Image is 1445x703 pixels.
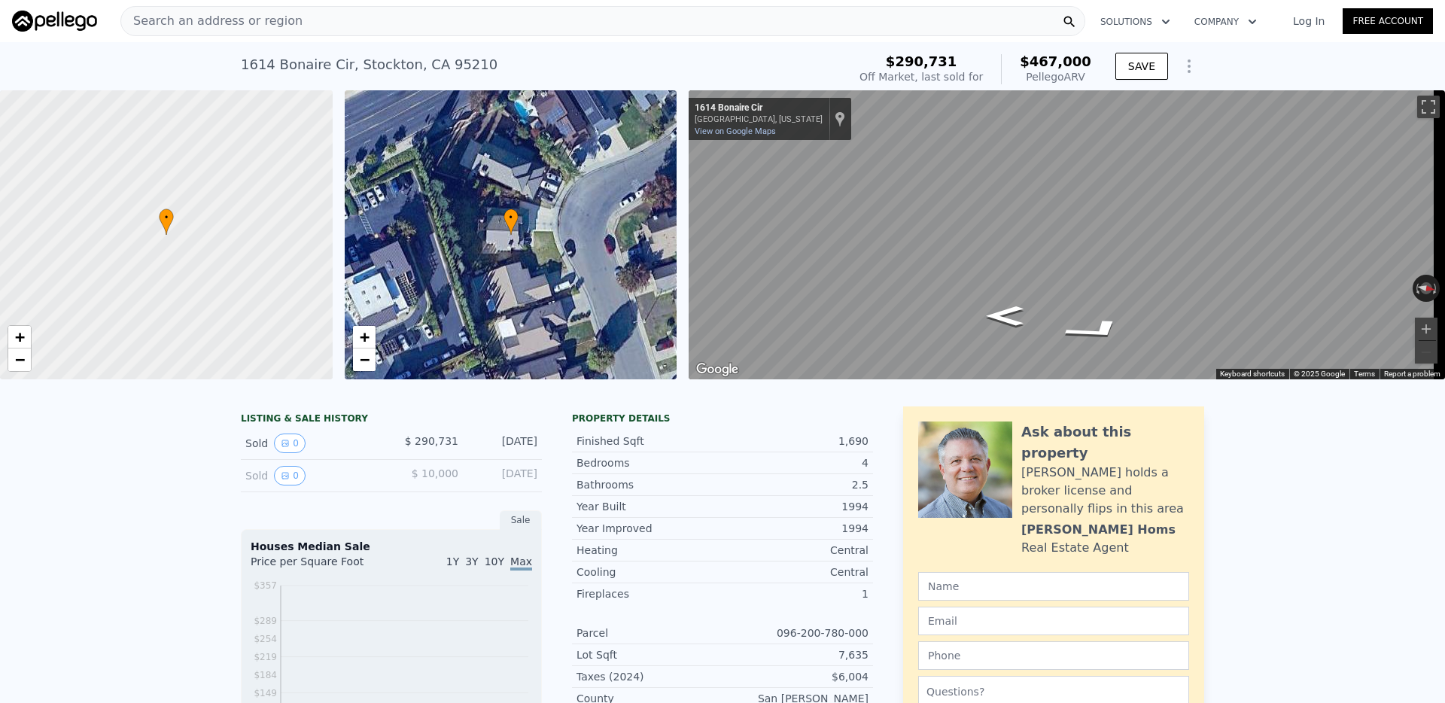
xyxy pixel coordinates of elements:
div: Year Built [576,499,722,514]
a: Zoom in [353,326,376,348]
div: Off Market, last sold for [859,69,983,84]
button: Rotate clockwise [1432,275,1440,302]
tspan: $357 [254,580,277,591]
div: Price per Square Foot [251,554,391,578]
div: • [503,208,519,235]
button: Toggle fullscreen view [1417,96,1440,118]
path: Go South, Bonaire Cir [971,302,1039,330]
div: Ask about this property [1021,421,1189,464]
div: [PERSON_NAME] holds a broker license and personally flips in this area [1021,464,1189,518]
span: • [159,211,174,224]
div: Real Estate Agent [1021,539,1129,557]
tspan: $149 [254,688,277,698]
span: • [503,211,519,224]
span: Search an address or region [121,12,303,30]
div: Street View [689,90,1445,379]
div: Sold [245,466,379,485]
span: $ 290,731 [405,435,458,447]
div: 1994 [722,521,869,536]
div: 7,635 [722,647,869,662]
div: Bedrooms [576,455,722,470]
div: $6,004 [722,669,869,684]
a: Log In [1275,14,1343,29]
div: Heating [576,543,722,558]
div: 1,690 [722,434,869,449]
button: Show Options [1174,51,1204,81]
div: [PERSON_NAME] Homs [1021,521,1176,539]
button: Zoom out [1415,341,1437,364]
div: Sold [245,434,379,453]
div: • [159,208,174,235]
input: Email [918,607,1189,635]
button: View historical data [274,434,306,453]
a: Free Account [1343,8,1433,34]
div: [GEOGRAPHIC_DATA], [US_STATE] [695,114,823,124]
a: Open this area in Google Maps (opens a new window) [692,360,742,379]
div: Central [722,565,869,580]
div: Lot Sqft [576,647,722,662]
div: Houses Median Sale [251,539,532,554]
span: $ 10,000 [412,467,458,479]
button: SAVE [1115,53,1168,80]
a: Zoom in [8,326,31,348]
img: Google [692,360,742,379]
div: Sale [500,510,542,530]
div: Bathrooms [576,477,722,492]
div: 1614 Bonaire Cir , Stockton , CA 95210 [241,54,497,75]
div: Finished Sqft [576,434,722,449]
span: + [15,327,25,346]
span: + [359,327,369,346]
a: Show location on map [835,111,845,127]
a: Report a problem [1384,370,1440,378]
tspan: $219 [254,652,277,662]
path: Go Northeast, Bonaire Cir [1039,313,1152,348]
a: Terms [1354,370,1375,378]
div: [DATE] [470,434,537,453]
tspan: $254 [254,634,277,644]
a: Zoom out [353,348,376,371]
span: − [15,350,25,369]
span: Max [510,555,532,571]
div: 4 [722,455,869,470]
div: 2.5 [722,477,869,492]
div: Property details [572,412,873,425]
button: Rotate counterclockwise [1413,275,1421,302]
span: − [359,350,369,369]
div: Pellego ARV [1020,69,1091,84]
span: 3Y [465,555,478,568]
div: Central [722,543,869,558]
span: $290,731 [886,53,957,69]
a: Zoom out [8,348,31,371]
button: Reset the view [1412,281,1440,297]
span: 10Y [485,555,504,568]
div: Taxes (2024) [576,669,722,684]
span: $467,000 [1020,53,1091,69]
img: Pellego [12,11,97,32]
span: © 2025 Google [1294,370,1345,378]
button: Zoom in [1415,318,1437,340]
a: View on Google Maps [695,126,776,136]
input: Name [918,572,1189,601]
div: 1994 [722,499,869,514]
button: View historical data [274,466,306,485]
span: 1Y [446,555,459,568]
div: Parcel [576,625,722,641]
div: Cooling [576,565,722,580]
div: Year Improved [576,521,722,536]
div: 1614 Bonaire Cir [695,102,823,114]
button: Keyboard shortcuts [1220,369,1285,379]
div: [DATE] [470,466,537,485]
button: Company [1182,8,1269,35]
div: LISTING & SALE HISTORY [241,412,542,428]
div: Fireplaces [576,586,722,601]
input: Phone [918,641,1189,670]
tspan: $289 [254,616,277,626]
div: 096-200-780-000 [722,625,869,641]
tspan: $184 [254,670,277,680]
button: Solutions [1088,8,1182,35]
div: Map [689,90,1445,379]
div: 1 [722,586,869,601]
